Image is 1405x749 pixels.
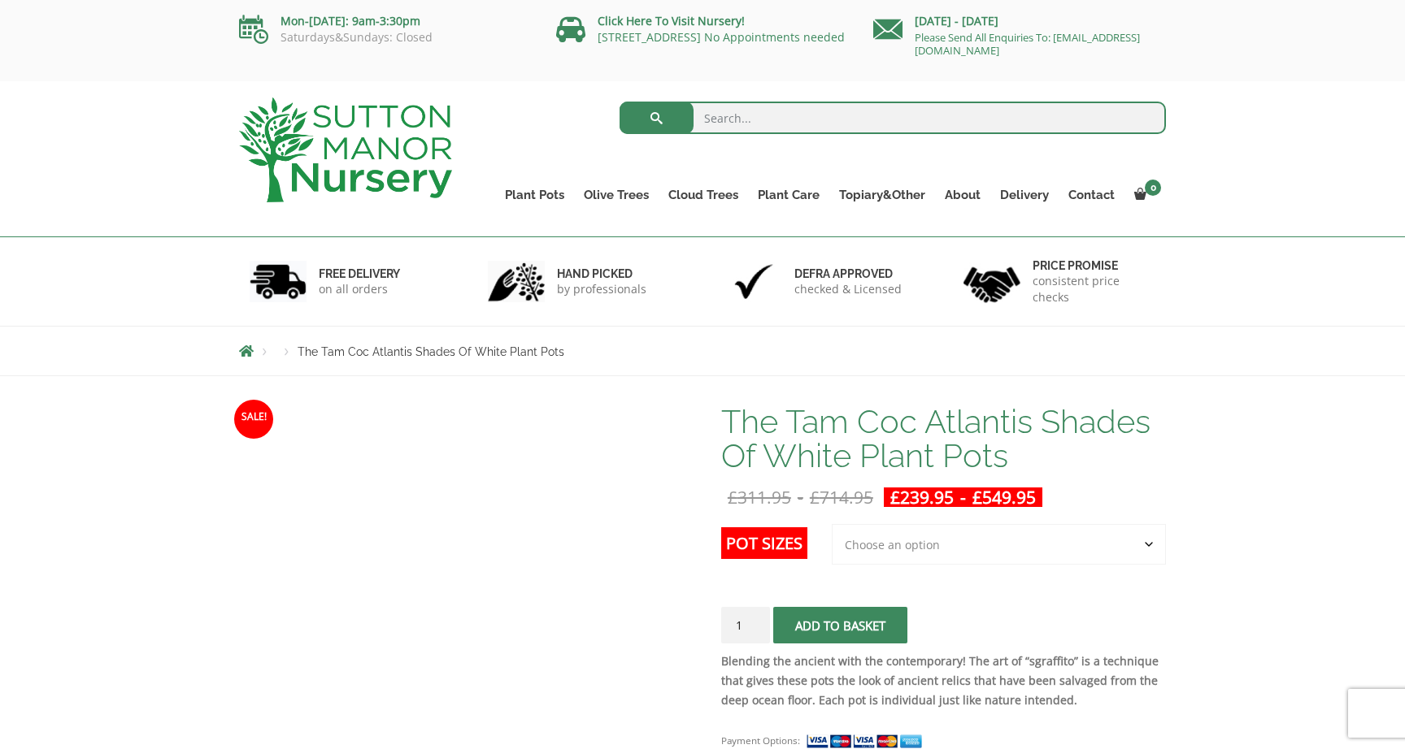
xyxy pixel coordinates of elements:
p: consistent price checks [1033,273,1156,305]
img: logo [239,97,452,202]
img: 3.jpg [725,261,782,302]
a: Plant Care [748,184,829,206]
p: by professionals [557,281,646,297]
h6: FREE DELIVERY [319,266,400,281]
span: 0 [1145,180,1161,196]
span: £ [972,486,982,509]
small: Payment Options: [721,734,800,747]
p: checked & Licensed [794,281,902,297]
a: 0 [1124,184,1166,206]
span: £ [890,486,900,509]
h6: Price promise [1033,258,1156,273]
p: on all orders [319,281,400,297]
span: Sale! [234,400,273,439]
bdi: 549.95 [972,486,1036,509]
a: Delivery [990,184,1059,206]
span: £ [728,486,737,509]
bdi: 311.95 [728,486,791,509]
span: £ [810,486,820,509]
a: Cloud Trees [659,184,748,206]
a: Topiary&Other [829,184,935,206]
strong: Blending the ancient with the contemporary! The art of “sgraffito” is a technique that gives thes... [721,653,1159,708]
p: Saturdays&Sundays: Closed [239,31,532,44]
img: 4.jpg [963,257,1020,306]
del: - [721,487,880,507]
label: Pot Sizes [721,527,807,559]
a: About [935,184,990,206]
span: The Tam Coc Atlantis Shades Of White Plant Pots [298,345,564,358]
ins: - [884,487,1042,507]
h6: hand picked [557,266,646,281]
a: Olive Trees [574,184,659,206]
bdi: 714.95 [810,486,873,509]
a: Contact [1059,184,1124,206]
nav: Breadcrumbs [239,344,1166,357]
img: 1.jpg [250,261,307,302]
a: Plant Pots [495,184,574,206]
input: Search... [620,102,1167,134]
p: Mon-[DATE]: 9am-3:30pm [239,11,532,31]
a: [STREET_ADDRESS] No Appointments needed [598,29,845,45]
input: Product quantity [721,607,770,643]
button: Add to basket [773,607,907,643]
h6: Defra approved [794,266,902,281]
a: Click Here To Visit Nursery! [598,13,745,28]
a: Please Send All Enquiries To: [EMAIL_ADDRESS][DOMAIN_NAME] [915,30,1140,58]
bdi: 239.95 [890,486,954,509]
p: [DATE] - [DATE] [873,11,1166,31]
img: 2.jpg [488,261,545,302]
h1: The Tam Coc Atlantis Shades Of White Plant Pots [721,405,1166,473]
